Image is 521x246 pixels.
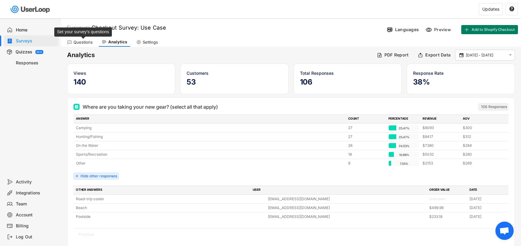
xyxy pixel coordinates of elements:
div: Settings [143,40,158,45]
div: $269 [463,161,499,166]
div: Views [73,70,169,76]
div: $5032 [423,152,459,157]
div: 24.53% [390,143,418,149]
div: [EMAIL_ADDRESS][DOMAIN_NAME] [268,214,426,219]
div: Log Out [16,234,56,240]
div: 8 [348,161,385,166]
div: ANSWER [76,116,344,122]
button:  [459,52,464,58]
div: Surveys [16,38,56,44]
div: USER [253,187,426,193]
div: [EMAIL_ADDRESS][DOMAIN_NAME] [268,196,426,202]
div: $280 [463,152,499,157]
div: DATE [469,187,506,193]
div: Analytics [108,39,127,45]
div: $8093 [423,125,459,131]
div: 26 [348,143,385,148]
div: Sports/Recreation [76,152,344,157]
text:  [459,52,464,58]
h5: 53 [187,78,282,87]
div: Camping [76,125,344,131]
div: Questions [73,40,93,45]
img: Language%20Icon.svg [387,27,393,33]
button:  [508,52,513,58]
h5: 38% [413,78,509,87]
div: Quizzes [16,49,32,55]
div: Preview [434,27,452,32]
h5: 106 [300,78,395,87]
button:  [509,6,515,12]
div: $300 [463,125,499,131]
div: BETA [37,51,42,53]
div: Updates [482,7,499,11]
div: OTHER ANSWERS [76,187,249,193]
div: PDF Report [384,52,409,58]
h5: 140 [73,78,169,87]
div: $8417 [423,134,459,139]
span: Add to Shopify Checkout [472,28,515,31]
div: Hide other responses [80,174,117,178]
button: Previous [73,231,99,238]
img: userloop-logo-01.svg [9,3,52,16]
div: [DATE] [469,205,506,211]
div: [DATE] [469,196,506,202]
div: Responses [16,60,56,66]
div: [EMAIL_ADDRESS][DOMAIN_NAME] [268,205,426,211]
h6: Analytics [67,51,372,59]
div: Total Responses [300,70,395,76]
div: Response Rate [413,70,509,76]
div: On the Water [76,143,344,148]
div: $2153 [423,161,459,166]
img: Multi Select [75,105,78,109]
div: 106 Responses [481,104,507,109]
div: Integrations [16,190,56,196]
div: 7.55% [390,161,418,166]
div: REVENUE [423,116,459,122]
div: $233.18 [429,214,466,219]
div: $499.98 [429,205,466,211]
div: 16.98% [390,152,418,157]
div: [DATE] [469,214,506,219]
div: ORDER VALUE [429,187,466,193]
div: 27 [348,125,385,131]
div: 25.47% [390,125,418,131]
div: $7380 [423,143,459,148]
div: 18 [348,152,385,157]
div: Hunting/Fishing [76,134,344,139]
font: Checkout Survey: Use Case [91,24,166,31]
input: Select Date Range [466,52,506,58]
div: Team [16,201,56,207]
text:  [509,52,512,58]
div: Road-trip cooler [76,196,264,202]
div: Beach [76,205,264,211]
div: AOV [463,116,499,122]
div: Activity [16,179,56,185]
div: Home [16,27,56,33]
button: Add to Shopify Checkout [461,25,518,34]
div: Other [76,161,344,166]
div: Open chat [495,222,514,240]
div: PERCENTAGE [388,116,419,122]
div: $284 [463,143,499,148]
div: 27 [348,134,385,139]
div: Surveys [66,24,90,31]
div: $312 [463,134,499,139]
div: 25.47% [390,134,418,140]
div: Account [16,212,56,218]
div: COUNT [348,116,385,122]
div: Unknown [429,196,466,202]
div: Customers [187,70,282,76]
div: Poolside [76,214,264,219]
div: Languages [395,27,419,32]
div: Where are you taking your new gear? (select all that apply) [83,103,218,110]
div: Export Data [425,52,451,58]
div: Billing [16,223,56,229]
button: Next [490,231,509,238]
text:  [509,6,514,12]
